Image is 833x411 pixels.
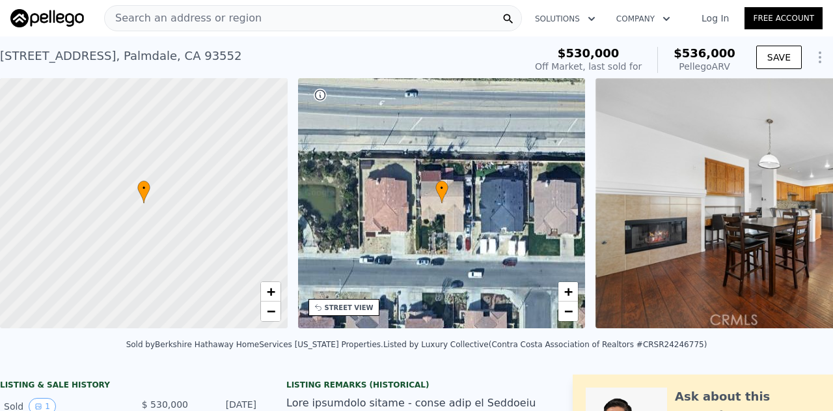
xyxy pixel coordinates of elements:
a: Zoom out [558,302,578,321]
div: Pellego ARV [674,60,735,73]
button: Solutions [525,7,606,31]
button: Show Options [807,44,833,70]
div: Listing Remarks (Historical) [286,380,547,390]
a: Log In [686,12,744,25]
div: Off Market, last sold for [535,60,642,73]
span: $ 530,000 [142,399,188,410]
button: SAVE [756,46,802,69]
span: + [564,283,573,300]
a: Zoom in [558,282,578,302]
span: • [137,182,150,194]
div: • [435,180,448,203]
div: STREET VIEW [325,303,374,313]
a: Zoom in [261,282,280,302]
div: • [137,180,150,203]
button: Company [606,7,681,31]
span: $536,000 [674,46,735,60]
span: $530,000 [558,46,620,60]
div: Sold by Berkshire Hathaway HomeServices [US_STATE] Properties . [126,340,383,349]
div: Listed by Luxury Collective (Contra Costa Association of Realtors #CRSR24246775) [383,340,707,349]
span: + [266,283,275,300]
img: Pellego [10,9,84,27]
span: Search an address or region [105,10,262,26]
a: Free Account [744,7,823,29]
a: Zoom out [261,302,280,321]
span: − [564,303,573,319]
span: • [435,182,448,194]
span: − [266,303,275,319]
